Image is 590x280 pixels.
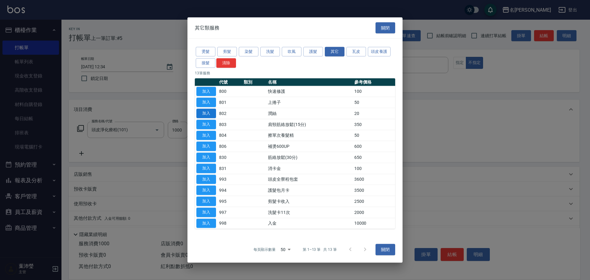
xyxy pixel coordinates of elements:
[254,247,276,252] p: 每頁顯示數量
[353,97,395,108] td: 50
[196,207,216,217] button: 加入
[218,207,242,218] td: 997
[368,47,391,57] button: 頭皮養護
[218,218,242,229] td: 998
[196,120,216,129] button: 加入
[266,174,352,185] td: 頭皮全寮程包套
[353,78,395,86] th: 參考價格
[376,22,395,34] button: 關閉
[195,25,219,31] span: 其它類服務
[196,142,216,151] button: 加入
[266,119,352,130] td: 肩頸筋絡放鬆(15分)
[196,47,215,57] button: 燙髮
[218,97,242,108] td: 801
[303,47,323,57] button: 護髮
[266,97,352,108] td: 上捲子
[353,86,395,97] td: 100
[218,152,242,163] td: 830
[266,108,352,119] td: 潤絲
[266,78,352,86] th: 名稱
[217,47,237,57] button: 剪髮
[303,247,337,252] p: 第 1–13 筆 共 13 筆
[353,218,395,229] td: 10000
[278,241,293,258] div: 50
[376,244,395,255] button: 關閉
[346,47,366,57] button: 瓦皮
[218,141,242,152] td: 806
[196,87,216,96] button: 加入
[218,163,242,174] td: 831
[218,86,242,97] td: 800
[196,186,216,195] button: 加入
[353,108,395,119] td: 20
[196,131,216,140] button: 加入
[196,98,216,107] button: 加入
[353,163,395,174] td: 100
[266,185,352,196] td: 護髮包月卡
[218,130,242,141] td: 804
[260,47,280,57] button: 洗髮
[239,47,258,57] button: 染髮
[325,47,344,57] button: 其它
[353,185,395,196] td: 3500
[353,207,395,218] td: 2000
[196,153,216,162] button: 加入
[353,174,395,185] td: 3600
[353,119,395,130] td: 350
[282,47,301,57] button: 吹風
[266,86,352,97] td: 快速修護
[266,152,352,163] td: 筋絡放鬆(30分)
[266,130,352,141] td: 擦單次養髮精
[242,78,267,86] th: 類別
[216,58,236,68] button: 清除
[196,197,216,206] button: 加入
[196,109,216,118] button: 加入
[353,130,395,141] td: 50
[266,141,352,152] td: 補燙600UP
[266,196,352,207] td: 剪髮卡收入
[218,108,242,119] td: 802
[266,207,352,218] td: 洗髮卡11次
[218,196,242,207] td: 995
[196,219,216,228] button: 加入
[353,196,395,207] td: 2500
[266,163,352,174] td: 消卡金
[196,164,216,173] button: 加入
[196,175,216,184] button: 加入
[218,119,242,130] td: 803
[218,185,242,196] td: 994
[353,152,395,163] td: 650
[218,78,242,86] th: 代號
[353,141,395,152] td: 600
[266,218,352,229] td: 入金
[218,174,242,185] td: 993
[196,58,215,68] button: 接髮
[195,70,395,76] p: 13 筆服務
